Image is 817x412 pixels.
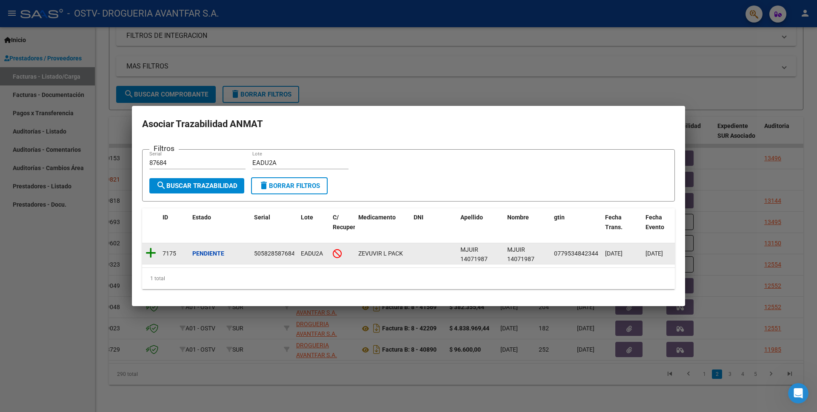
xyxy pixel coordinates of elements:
[159,208,189,246] datatable-header-cell: ID
[602,208,642,246] datatable-header-cell: Fecha Trans.
[259,180,269,190] mat-icon: delete
[329,208,355,246] datatable-header-cell: C/ Recupero
[251,208,297,246] datatable-header-cell: Serial
[460,246,488,263] span: MJUIR 14071987
[605,214,623,230] span: Fecha Trans.
[156,180,166,190] mat-icon: search
[251,177,328,194] button: Borrar Filtros
[254,250,295,257] span: 505828587684
[504,208,551,246] datatable-header-cell: Nombre
[358,250,403,257] span: ZEVUVIR L PACK
[333,214,359,230] span: C/ Recupero
[554,214,565,221] span: gtin
[460,214,483,221] span: Apellido
[507,246,534,263] span: MJUIR 14071987
[554,250,602,257] span: 07795348423446
[642,208,683,246] datatable-header-cell: Fecha Evento
[507,214,529,221] span: Nombre
[149,178,244,193] button: Buscar Trazabilidad
[414,214,423,221] span: DNI
[192,250,224,257] strong: Pendiente
[551,208,602,246] datatable-header-cell: gtin
[358,214,396,221] span: Medicamento
[149,143,179,154] h3: Filtros
[605,250,623,257] span: [DATE]
[410,208,457,246] datatable-header-cell: DNI
[163,214,168,221] span: ID
[156,182,237,190] span: Buscar Trazabilidad
[646,250,663,257] span: [DATE]
[254,214,270,221] span: Serial
[163,250,176,257] span: 7175
[355,208,410,246] datatable-header-cell: Medicamento
[301,250,323,257] span: EADU2A
[646,214,664,230] span: Fecha Evento
[301,214,313,221] span: Lote
[297,208,329,246] datatable-header-cell: Lote
[457,208,504,246] datatable-header-cell: Apellido
[189,208,251,246] datatable-header-cell: Estado
[192,214,211,221] span: Estado
[259,182,320,190] span: Borrar Filtros
[788,383,808,403] iframe: Intercom live chat
[142,116,675,132] h2: Asociar Trazabilidad ANMAT
[142,268,675,289] div: 1 total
